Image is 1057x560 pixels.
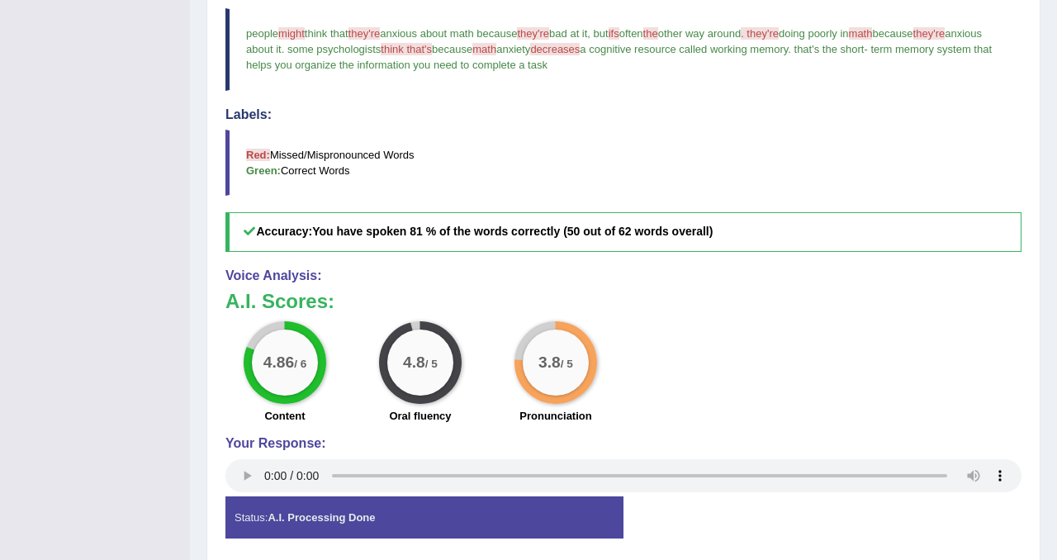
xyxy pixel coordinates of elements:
[425,358,438,370] small: / 5
[225,496,623,539] div: Status:
[287,43,381,55] span: some psychologists
[305,27,348,40] span: think that
[609,27,619,40] span: ifs
[268,511,375,524] strong: A.I. Processing Done
[225,130,1021,196] blockquote: Missed/Mispronounced Words Correct Words
[389,408,451,424] label: Oral fluency
[594,27,609,40] span: but
[225,268,1021,283] h4: Voice Analysis:
[282,43,285,55] span: .
[432,43,472,55] span: because
[872,27,912,40] span: because
[246,27,278,40] span: people
[225,107,1021,122] h4: Labels:
[849,27,873,40] span: math
[264,408,305,424] label: Content
[794,43,865,55] span: that's the short
[643,27,658,40] span: the
[225,436,1021,451] h4: Your Response:
[538,353,561,371] big: 3.8
[246,164,281,177] b: Green:
[380,27,517,40] span: anxious about math because
[381,43,432,55] span: think that's
[348,27,381,40] span: they're
[263,353,294,371] big: 4.86
[519,408,591,424] label: Pronunciation
[225,212,1021,251] h5: Accuracy:
[658,27,741,40] span: other way around
[587,27,590,40] span: ,
[472,43,496,55] span: math
[294,358,306,370] small: / 6
[312,225,713,238] b: You have spoken 81 % of the words correctly (50 out of 62 words overall)
[246,149,270,161] b: Red:
[517,27,549,40] span: they're
[864,43,867,55] span: -
[403,353,425,371] big: 4.8
[225,290,334,312] b: A.I. Scores:
[549,27,587,40] span: bad at it
[788,43,791,55] span: .
[530,43,580,55] span: decreases
[913,27,946,40] span: they're
[741,27,779,40] span: . they're
[561,358,573,370] small: / 5
[619,27,643,40] span: often
[779,27,849,40] span: doing poorly in
[278,27,305,40] span: might
[580,43,788,55] span: a cognitive resource called working memory
[496,43,530,55] span: anxiety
